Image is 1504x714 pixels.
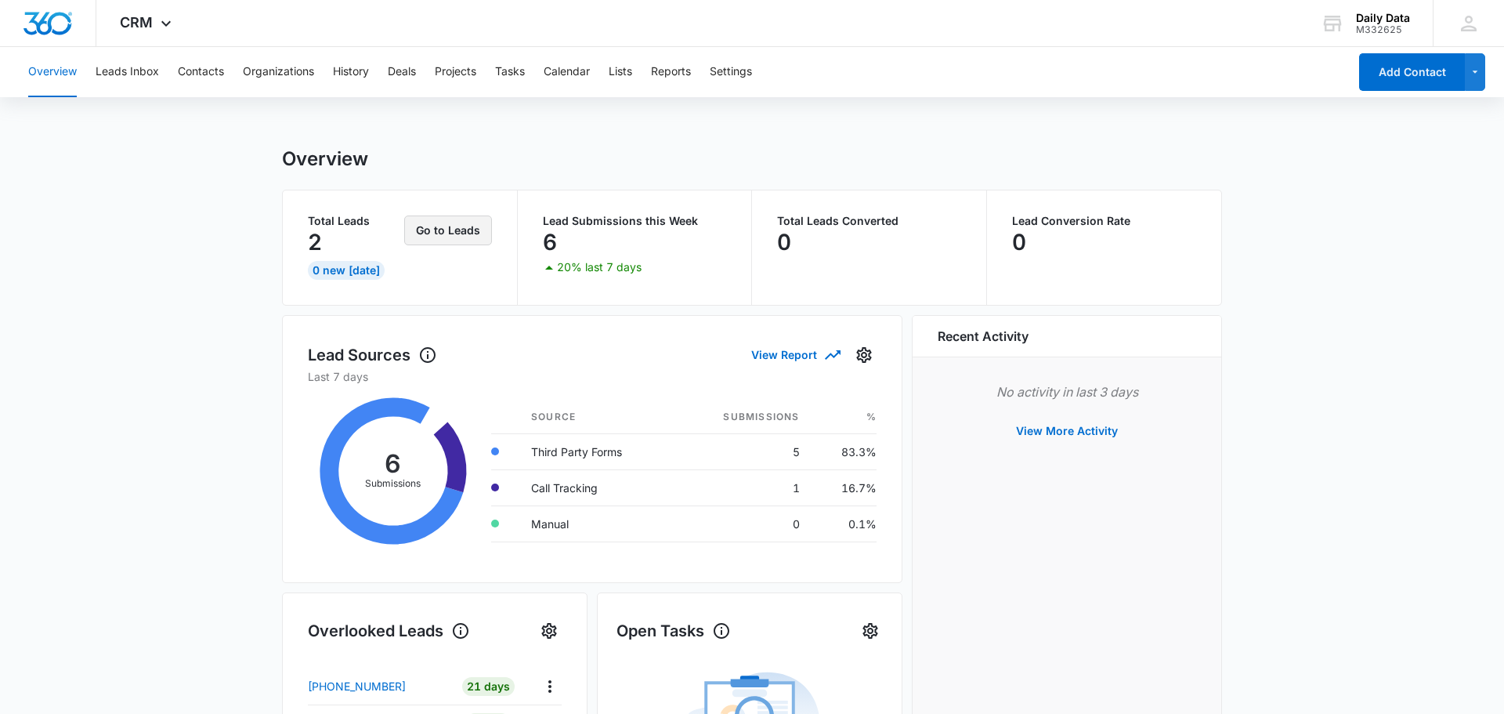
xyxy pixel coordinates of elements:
a: [PHONE_NUMBER] [308,678,450,694]
p: Total Leads Converted [777,216,961,227]
p: 0 [777,230,791,255]
p: 6 [543,230,557,255]
td: Manual [519,506,675,542]
button: Actions [537,674,562,698]
button: Leads Inbox [96,47,159,97]
div: account name [1356,12,1410,24]
td: 0.1% [812,506,877,542]
td: 5 [675,433,812,469]
span: CRM [120,14,153,31]
p: 2 [308,230,322,255]
button: Add Contact [1359,53,1465,91]
h1: Lead Sources [308,343,437,367]
h1: Overlooked Leads [308,619,470,643]
button: Contacts [178,47,224,97]
h1: Overview [282,147,368,171]
div: 21 Days [462,677,515,696]
p: Total Leads [308,216,401,227]
button: Settings [710,47,752,97]
p: Lead Submissions this Week [543,216,727,227]
p: 0 [1012,230,1026,255]
p: [PHONE_NUMBER] [308,678,406,694]
div: account id [1356,24,1410,35]
p: No activity in last 3 days [938,382,1196,401]
button: Reports [651,47,691,97]
td: 83.3% [812,433,877,469]
button: Projects [435,47,476,97]
div: 0 New [DATE] [308,261,385,280]
th: % [812,400,877,434]
button: Go to Leads [404,216,492,245]
p: Lead Conversion Rate [1012,216,1197,227]
td: Third Party Forms [519,433,675,469]
button: View Report [751,341,839,368]
button: Organizations [243,47,314,97]
button: Lists [609,47,632,97]
h1: Open Tasks [616,619,731,643]
button: Settings [851,343,877,368]
button: Settings [537,618,562,643]
td: Call Tracking [519,469,675,506]
button: History [333,47,369,97]
button: Calendar [544,47,590,97]
button: View More Activity [1000,412,1133,450]
th: Submissions [675,400,812,434]
button: Settings [858,618,883,643]
h6: Recent Activity [938,327,1029,346]
td: 0 [675,506,812,542]
td: 1 [675,469,812,506]
p: 20% last 7 days [557,262,642,273]
p: Last 7 days [308,368,877,385]
td: 16.7% [812,469,877,506]
th: Source [519,400,675,434]
a: Go to Leads [404,223,492,237]
button: Tasks [495,47,525,97]
button: Overview [28,47,77,97]
button: Deals [388,47,416,97]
